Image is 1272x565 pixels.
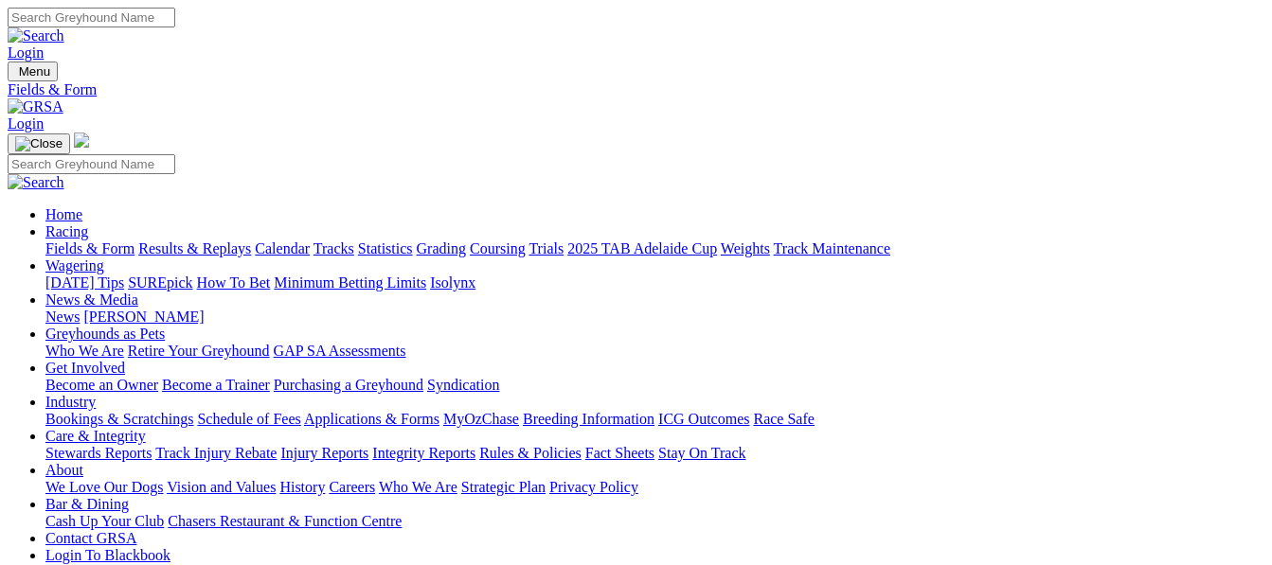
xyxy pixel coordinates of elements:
a: Track Injury Rebate [155,445,277,461]
a: Fields & Form [8,81,1264,98]
a: Race Safe [753,411,814,427]
a: Syndication [427,377,499,393]
a: Cash Up Your Club [45,513,164,529]
a: MyOzChase [443,411,519,427]
a: Track Maintenance [774,240,890,256]
a: [PERSON_NAME] [83,309,204,325]
a: Bookings & Scratchings [45,411,193,427]
img: Search [8,27,64,44]
a: Login To Blackbook [45,547,170,563]
a: Fact Sheets [585,445,654,461]
div: Bar & Dining [45,513,1264,530]
a: Stewards Reports [45,445,152,461]
input: Search [8,8,175,27]
a: Vision and Values [167,479,276,495]
a: Login [8,115,44,132]
a: Greyhounds as Pets [45,326,165,342]
a: Breeding Information [523,411,654,427]
a: Careers [329,479,375,495]
a: Applications & Forms [304,411,439,427]
a: [DATE] Tips [45,274,124,291]
a: We Love Our Dogs [45,479,163,495]
a: Wagering [45,257,104,274]
a: Login [8,44,44,61]
div: Wagering [45,274,1264,291]
a: Racing [45,223,88,239]
span: Menu [19,64,50,79]
a: Who We Are [379,479,457,495]
a: Statistics [358,240,413,256]
a: How To Bet [197,274,271,291]
div: News & Media [45,309,1264,326]
a: Contact GRSA [45,530,136,546]
a: Who We Are [45,343,124,359]
a: SUREpick [128,274,192,291]
a: Chasers Restaurant & Function Centre [168,513,402,529]
button: Toggle navigation [8,62,58,81]
a: Integrity Reports [372,445,475,461]
a: History [279,479,325,495]
a: Injury Reports [280,445,368,461]
a: Trials [529,240,564,256]
a: Results & Replays [138,240,251,256]
a: Bar & Dining [45,496,129,512]
div: Greyhounds as Pets [45,343,1264,360]
a: News & Media [45,291,138,308]
img: Search [8,174,64,191]
a: Isolynx [430,274,475,291]
input: Search [8,154,175,174]
button: Toggle navigation [8,133,70,154]
a: Home [45,206,82,222]
a: GAP SA Assessments [274,343,406,359]
div: Care & Integrity [45,445,1264,462]
a: Become an Owner [45,377,158,393]
a: Rules & Policies [479,445,582,461]
img: GRSA [8,98,63,115]
a: Tracks [314,240,354,256]
a: News [45,309,80,325]
a: Privacy Policy [549,479,638,495]
a: Coursing [470,240,526,256]
a: Industry [45,394,96,410]
a: Get Involved [45,360,125,376]
div: Racing [45,240,1264,257]
a: About [45,462,83,478]
a: Schedule of Fees [197,411,300,427]
a: Become a Trainer [162,377,270,393]
img: logo-grsa-white.png [74,132,89,148]
a: Retire Your Greyhound [128,343,270,359]
div: About [45,479,1264,496]
a: 2025 TAB Adelaide Cup [567,240,717,256]
div: Get Involved [45,377,1264,394]
a: Grading [417,240,466,256]
a: Weights [721,240,770,256]
a: ICG Outcomes [658,411,749,427]
a: Calendar [255,240,310,256]
div: Industry [45,411,1264,428]
img: Close [15,136,63,151]
a: Fields & Form [45,240,134,256]
a: Minimum Betting Limits [274,274,426,291]
a: Strategic Plan [461,479,546,495]
a: Purchasing a Greyhound [274,377,423,393]
a: Stay On Track [658,445,745,461]
a: Care & Integrity [45,428,146,444]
